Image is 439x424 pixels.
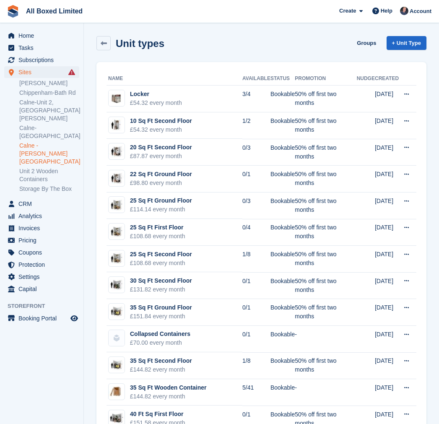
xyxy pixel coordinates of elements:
[242,86,270,112] td: 3/4
[4,283,79,295] a: menu
[130,90,182,99] div: Locker
[18,283,69,295] span: Capital
[295,112,356,139] td: 50% off first two months
[18,247,69,258] span: Coupons
[4,259,79,271] a: menu
[7,5,19,18] img: stora-icon-8386f47178a22dfd0bd8f6a31ec36ba5ce8667c1dd55bd0f319d3a0aa187defe.svg
[242,219,270,246] td: 0/4
[130,303,192,312] div: 35 Sq Ft Ground Floor
[4,234,79,246] a: menu
[109,90,125,106] img: Locker%20Small%20-%20Plain.jpg
[295,139,356,166] td: 50% off first two months
[4,271,79,283] a: menu
[242,352,270,379] td: 1/8
[130,205,192,214] div: £114.14 every month
[242,166,270,192] td: 0/1
[130,330,190,338] div: Collapsed Containers
[4,42,79,54] a: menu
[23,4,86,18] a: All Boxed Limited
[295,299,356,326] td: 50% off first two months
[375,246,399,273] td: [DATE]
[400,7,408,15] img: Dan Goss
[4,30,79,42] a: menu
[270,299,295,326] td: Bookable
[109,330,125,346] img: blank-unit-type-icon-ffbac7b88ba66c5e286b0e438baccc4b9c83835d4c34f86887a83fc20ec27e7b.svg
[130,338,190,347] div: £70.00 every month
[109,359,125,371] img: 35-sqft-unit.jpg
[130,179,192,187] div: £98.80 every month
[375,166,399,192] td: [DATE]
[4,222,79,234] a: menu
[130,312,192,321] div: £151.84 every month
[375,139,399,166] td: [DATE]
[19,89,79,97] a: Chippenham-Bath Rd
[130,125,192,134] div: £54.32 every month
[270,139,295,166] td: Bookable
[109,199,125,211] img: 25-sqft-unit.jpg
[109,119,125,131] img: 10-sqft-unit.jpg
[18,198,69,210] span: CRM
[18,210,69,222] span: Analytics
[109,146,125,158] img: 20-sqft-unit.jpg
[18,30,69,42] span: Home
[130,170,192,179] div: 22 Sq Ft Ground Floor
[270,326,295,353] td: Bookable
[130,392,207,401] div: £144.82 every month
[130,196,192,205] div: 25 Sq Ft Ground Floor
[18,42,69,54] span: Tasks
[295,326,356,353] td: -
[130,223,185,232] div: 25 Sq Ft First Floor
[109,172,125,185] img: 22%20sq%20ft.jpg
[270,86,295,112] td: Bookable
[130,250,192,259] div: 25 Sq Ft Second Floor
[339,7,356,15] span: Create
[242,272,270,299] td: 0/1
[357,72,375,86] th: Nudge
[242,246,270,273] td: 1/8
[295,192,356,219] td: 50% off first two months
[270,112,295,139] td: Bookable
[109,252,125,264] img: 25-sqft-unit.jpg
[130,259,192,268] div: £108.68 every month
[130,410,185,419] div: 40 Ft Sq First Floor
[270,246,295,273] td: Bookable
[69,313,79,323] a: Preview store
[130,99,182,107] div: £54.32 every month
[130,117,192,125] div: 10 Sq Ft Second Floor
[375,299,399,326] td: [DATE]
[295,219,356,246] td: 50% off first two months
[4,66,79,78] a: menu
[116,38,164,49] h2: Unit types
[4,247,79,258] a: menu
[130,285,192,294] div: £131.82 every month
[109,305,125,317] img: 35-sqft-unit.jpg
[295,72,356,86] th: Promotion
[375,326,399,353] td: [DATE]
[18,312,69,324] span: Booking Portal
[375,352,399,379] td: [DATE]
[19,99,79,122] a: Calne-Unit 2, [GEOGRAPHIC_DATA][PERSON_NAME]
[295,272,356,299] td: 50% off first two months
[109,279,125,291] img: 30-sqft-unit.jpg
[109,386,125,397] img: 180322_timberPackaging_websiteImages_1120x763px_removalParent2-500x340.jpg
[109,226,125,238] img: 25-sqft-unit.jpg
[242,379,270,406] td: 5/41
[375,112,399,139] td: [DATE]
[19,79,79,87] a: [PERSON_NAME]
[295,379,356,406] td: -
[242,112,270,139] td: 1/2
[242,192,270,219] td: 0/3
[375,192,399,219] td: [DATE]
[19,124,79,140] a: Calne-[GEOGRAPHIC_DATA]
[270,379,295,406] td: Bookable
[270,72,295,86] th: Status
[19,167,79,183] a: Unit 2 Wooden Containers
[4,312,79,324] a: menu
[19,185,79,193] a: Storage By The Box
[242,139,270,166] td: 0/3
[375,379,399,406] td: [DATE]
[18,66,69,78] span: Sites
[130,276,192,285] div: 30 Sq Ft Second Floor
[387,36,426,50] a: + Unit Type
[295,352,356,379] td: 50% off first two months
